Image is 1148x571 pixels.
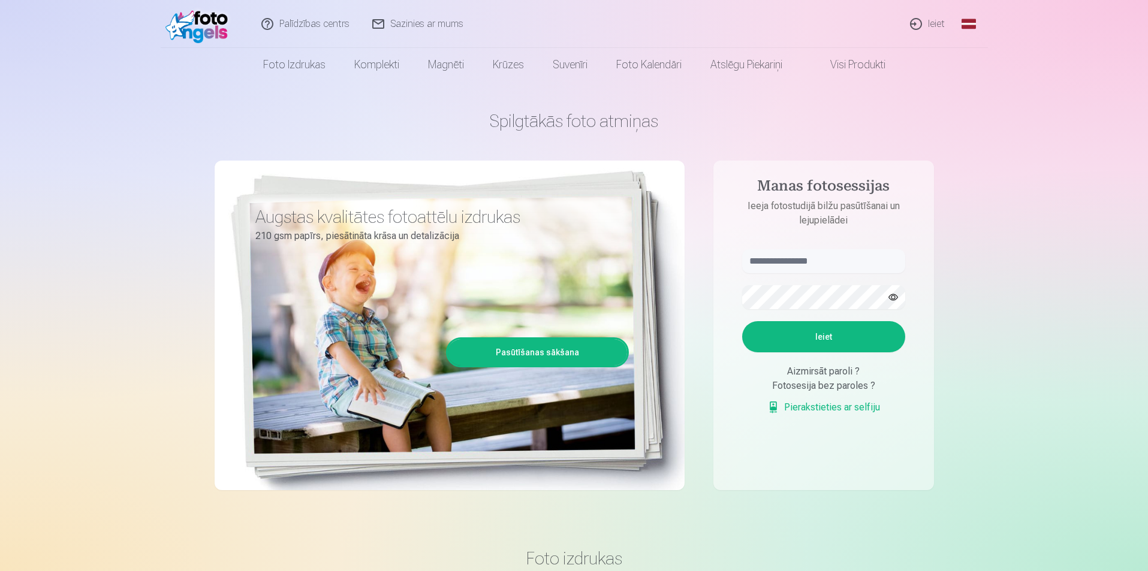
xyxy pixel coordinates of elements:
[696,48,797,81] a: Atslēgu piekariņi
[340,48,414,81] a: Komplekti
[767,400,880,415] a: Pierakstieties ar selfiju
[742,364,905,379] div: Aizmirsāt paroli ?
[602,48,696,81] a: Foto kalendāri
[255,228,620,244] p: 210 gsm papīrs, piesātināta krāsa un detalizācija
[478,48,538,81] a: Krūzes
[255,206,620,228] h3: Augstas kvalitātes fotoattēlu izdrukas
[165,5,234,43] img: /fa1
[249,48,340,81] a: Foto izdrukas
[742,321,905,352] button: Ieiet
[224,548,924,569] h3: Foto izdrukas
[538,48,602,81] a: Suvenīri
[742,379,905,393] div: Fotosesija bez paroles ?
[730,177,917,199] h4: Manas fotosessijas
[730,199,917,228] p: Ieeja fotostudijā bilžu pasūtīšanai un lejupielādei
[414,48,478,81] a: Magnēti
[215,110,934,132] h1: Spilgtākās foto atmiņas
[797,48,900,81] a: Visi produkti
[448,339,627,365] a: Pasūtīšanas sākšana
